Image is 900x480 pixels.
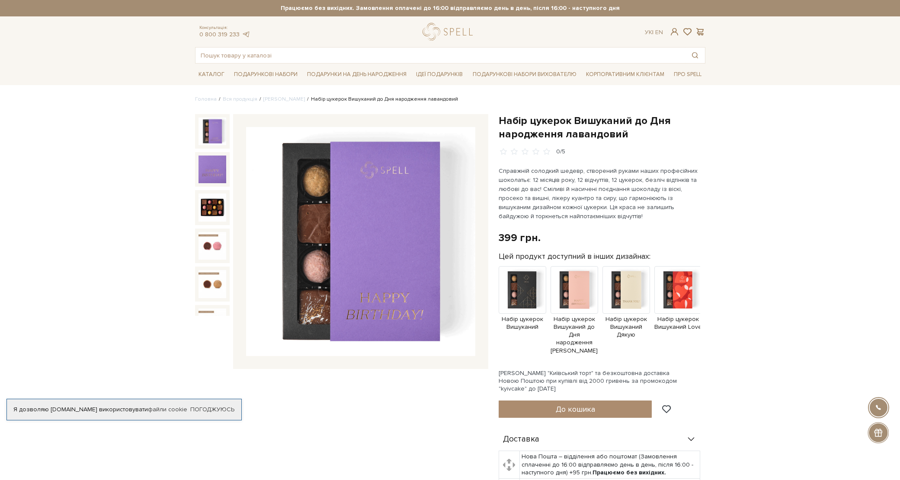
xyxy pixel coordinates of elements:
[469,67,580,82] a: Подарункові набори вихователю
[499,251,650,261] label: Цей продукт доступний в інших дизайнах:
[602,315,650,339] span: Набір цукерок Вишуканий Дякую
[645,29,663,36] div: Ук
[602,266,650,314] img: Продукт
[199,270,226,298] img: Набір цукерок Вишуканий до Дня народження лавандовий
[199,31,240,38] a: 0 800 319 233
[199,156,226,183] img: Набір цукерок Вишуканий до Дня народження лавандовий
[195,4,705,12] strong: Працюємо без вихідних. Замовлення оплачені до 16:00 відправляємо день в день, після 16:00 - насту...
[685,48,705,63] button: Пошук товару у каталозі
[499,315,546,331] span: Набір цукерок Вишуканий
[551,315,598,355] span: Набір цукерок Вишуканий до Дня народження [PERSON_NAME]
[551,286,598,355] a: Набір цукерок Вишуканий до Дня народження [PERSON_NAME]
[305,95,458,103] li: Набір цукерок Вишуканий до Дня народження лавандовий
[499,286,546,331] a: Набір цукерок Вишуканий
[413,68,466,81] a: Ідеї подарунків
[231,68,301,81] a: Подарункові набори
[654,286,702,331] a: Набір цукерок Вишуканий Love
[655,29,663,36] a: En
[556,404,595,414] span: До кошика
[199,118,226,145] img: Набір цукерок Вишуканий до Дня народження лавандовий
[593,469,666,476] b: Працюємо без вихідних.
[190,406,234,413] a: Погоджуюсь
[199,232,226,260] img: Набір цукерок Вишуканий до Дня народження лавандовий
[499,401,652,418] button: До кошика
[520,451,700,479] td: Нова Пошта – відділення або поштомат (Замовлення сплаченні до 16:00 відправляємо день в день, піс...
[654,266,702,314] img: Продукт
[263,96,305,102] a: [PERSON_NAME]
[195,96,217,102] a: Головна
[602,286,650,339] a: Набір цукерок Вишуканий Дякую
[195,68,228,81] a: Каталог
[423,23,477,41] a: logo
[556,148,565,156] div: 0/5
[148,406,187,413] a: файли cookie
[195,48,685,63] input: Пошук товару у каталозі
[304,68,410,81] a: Подарунки на День народження
[583,67,668,82] a: Корпоративним клієнтам
[670,68,705,81] a: Про Spell
[499,369,705,393] div: [PERSON_NAME] "Київський торт" та безкоштовна доставка Новою Поштою при купівлі від 2000 гривень ...
[654,315,702,331] span: Набір цукерок Вишуканий Love
[652,29,653,36] span: |
[499,114,705,141] h1: Набір цукерок Вишуканий до Дня народження лавандовий
[499,266,546,314] img: Продукт
[199,25,250,31] span: Консультація:
[246,127,475,356] img: Набір цукерок Вишуканий до Дня народження лавандовий
[7,406,241,413] div: Я дозволяю [DOMAIN_NAME] використовувати
[223,96,257,102] a: Вся продукція
[242,31,250,38] a: telegram
[499,231,541,245] div: 399 грн.
[499,166,701,221] p: Справжній солодкий шедевр, створений руками наших професійних шоколатьє: 12 місяців року, 12 відч...
[551,266,598,314] img: Продукт
[199,194,226,221] img: Набір цукерок Вишуканий до Дня народження лавандовий
[503,435,539,443] span: Доставка
[199,308,226,336] img: Набір цукерок Вишуканий до Дня народження лавандовий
